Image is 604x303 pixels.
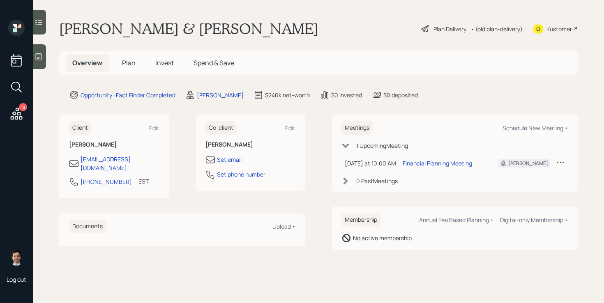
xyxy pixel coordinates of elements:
[272,223,295,230] div: Upload +
[69,121,91,135] h6: Client
[138,177,149,186] div: EST
[470,25,523,33] div: • (old plan-delivery)
[217,155,242,164] div: Set email
[81,91,175,99] div: Opportunity · Fact Finder Completed
[503,124,568,132] div: Schedule New Meeting +
[217,170,265,179] div: Set phone number
[122,58,136,67] span: Plan
[341,121,373,135] h6: Meetings
[265,91,310,99] div: $240k net-worth
[81,177,132,186] div: [PHONE_NUMBER]
[197,91,244,99] div: [PERSON_NAME]
[356,177,398,185] div: 0 Past Meeting s
[69,141,159,148] h6: [PERSON_NAME]
[81,155,159,172] div: [EMAIL_ADDRESS][DOMAIN_NAME]
[194,58,234,67] span: Spend & Save
[155,58,174,67] span: Invest
[500,216,568,224] div: Digital-only Membership +
[356,141,408,150] div: 1 Upcoming Meeting
[7,275,26,283] div: Log out
[433,25,466,33] div: Plan Delivery
[508,160,548,167] div: [PERSON_NAME]
[546,25,572,33] div: Kustomer
[205,121,237,135] h6: Co-client
[353,234,412,242] div: No active membership
[19,103,27,111] div: 19
[72,58,102,67] span: Overview
[59,20,318,38] h1: [PERSON_NAME] & [PERSON_NAME]
[383,91,418,99] div: $0 deposited
[285,124,295,132] div: Edit
[205,141,296,148] h6: [PERSON_NAME]
[345,159,396,168] div: [DATE] at 10:00 AM
[331,91,362,99] div: $0 invested
[8,249,25,266] img: jonah-coleman-headshot.png
[419,216,493,224] div: Annual Fee Based Planning +
[69,220,106,233] h6: Documents
[149,124,159,132] div: Edit
[403,159,472,168] div: Financial Planning Meeting
[341,213,380,227] h6: Membership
